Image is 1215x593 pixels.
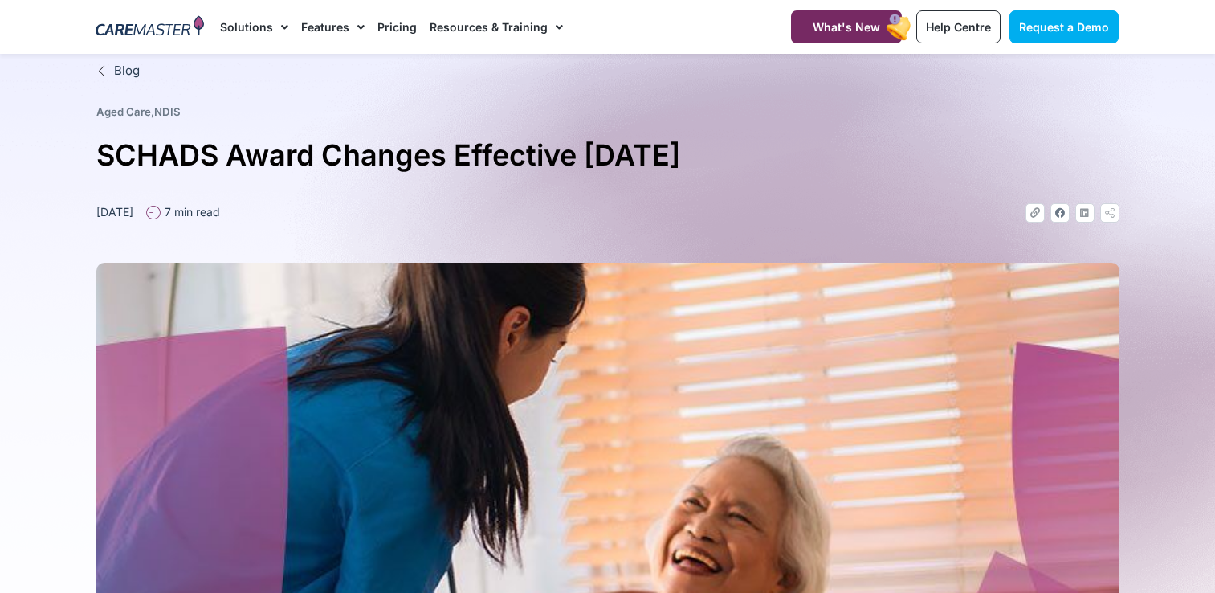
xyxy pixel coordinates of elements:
[1009,10,1119,43] a: Request a Demo
[791,10,902,43] a: What's New
[96,62,1119,80] a: Blog
[161,203,220,220] span: 7 min read
[813,20,880,34] span: What's New
[96,132,1119,179] h1: SCHADS Award Changes Effective [DATE]
[1019,20,1109,34] span: Request a Demo
[110,62,140,80] span: Blog
[916,10,1001,43] a: Help Centre
[96,105,181,118] span: ,
[96,105,151,118] a: Aged Care
[926,20,991,34] span: Help Centre
[96,15,204,39] img: CareMaster Logo
[154,105,181,118] a: NDIS
[96,205,133,219] time: [DATE]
